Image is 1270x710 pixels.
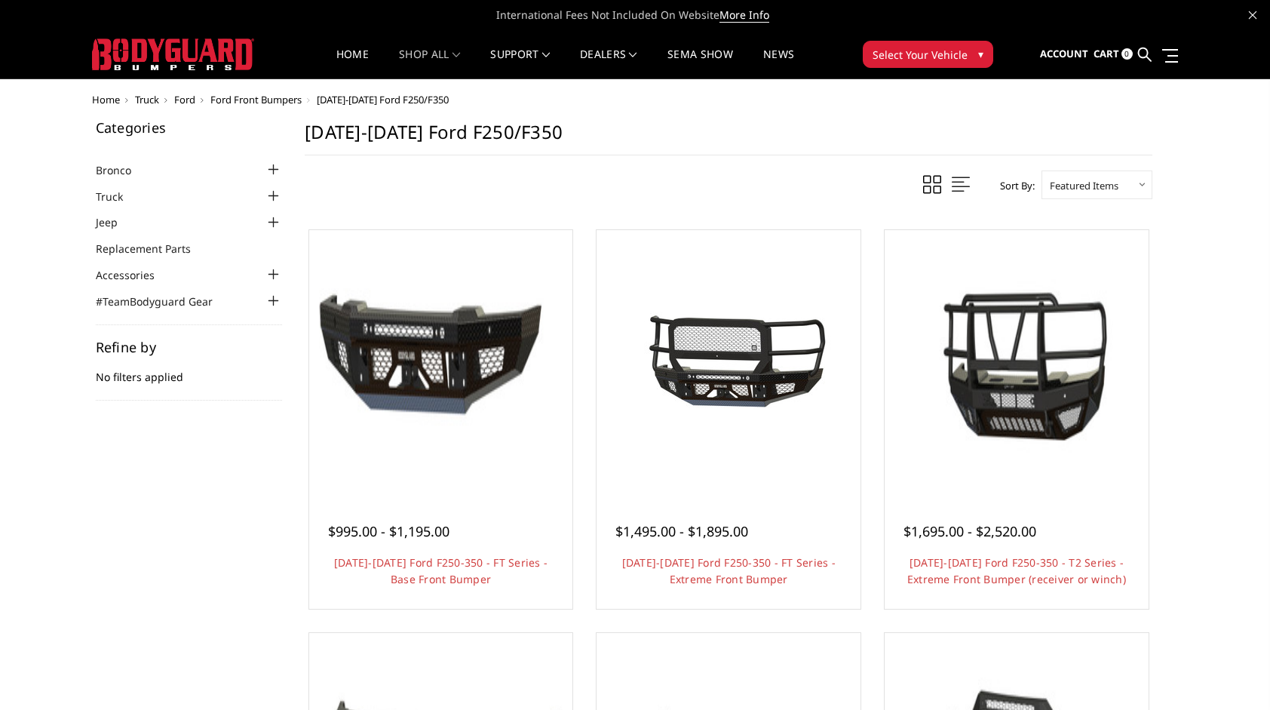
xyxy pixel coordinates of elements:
[903,522,1036,540] span: $1,695.00 - $2,520.00
[622,555,836,586] a: [DATE]-[DATE] Ford F250-350 - FT Series - Extreme Front Bumper
[863,41,993,68] button: Select Your Vehicle
[336,49,369,78] a: Home
[580,49,637,78] a: Dealers
[96,214,137,230] a: Jeep
[96,340,283,354] h5: Refine by
[615,522,748,540] span: $1,495.00 - $1,895.00
[992,174,1035,197] label: Sort By:
[888,234,1145,490] a: 2023-2026 Ford F250-350 - T2 Series - Extreme Front Bumper (receiver or winch) 2023-2026 Ford F25...
[1094,34,1133,75] a: Cart 0
[763,49,794,78] a: News
[92,38,254,70] img: BODYGUARD BUMPERS
[399,49,460,78] a: shop all
[907,555,1126,586] a: [DATE]-[DATE] Ford F250-350 - T2 Series - Extreme Front Bumper (receiver or winch)
[1094,47,1119,60] span: Cart
[96,340,283,401] div: No filters applied
[600,234,857,490] a: 2023-2026 Ford F250-350 - FT Series - Extreme Front Bumper 2023-2026 Ford F250-350 - FT Series - ...
[92,93,120,106] a: Home
[667,49,733,78] a: SEMA Show
[210,93,302,106] a: Ford Front Bumpers
[96,189,142,204] a: Truck
[328,522,449,540] span: $995.00 - $1,195.00
[174,93,195,106] a: Ford
[305,121,1152,155] h1: [DATE]-[DATE] Ford F250/F350
[1121,48,1133,60] span: 0
[490,49,550,78] a: Support
[317,93,449,106] span: [DATE]-[DATE] Ford F250/F350
[719,8,769,23] a: More Info
[96,121,283,134] h5: Categories
[978,46,983,62] span: ▾
[873,47,968,63] span: Select Your Vehicle
[96,294,232,309] a: #TeamBodyguard Gear
[334,555,548,586] a: [DATE]-[DATE] Ford F250-350 - FT Series - Base Front Bumper
[313,234,569,490] img: 2023-2025 Ford F250-350 - FT Series - Base Front Bumper
[96,162,150,178] a: Bronco
[1040,47,1088,60] span: Account
[135,93,159,106] a: Truck
[96,267,173,283] a: Accessories
[1040,34,1088,75] a: Account
[96,241,210,257] a: Replacement Parts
